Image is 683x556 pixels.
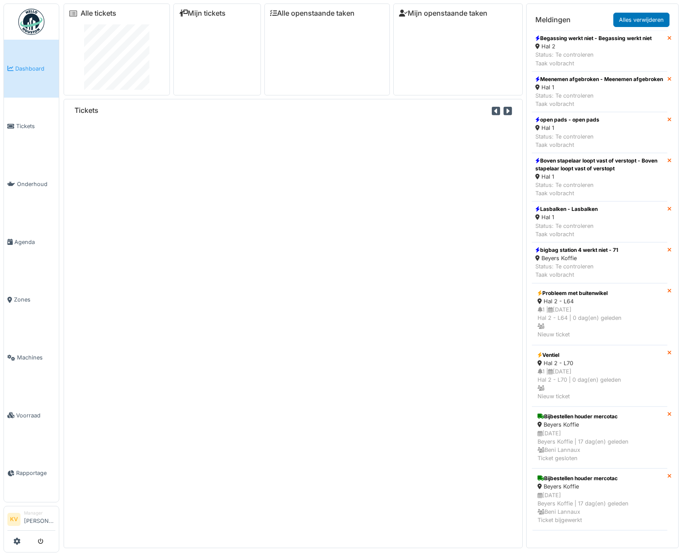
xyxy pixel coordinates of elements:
[24,510,55,516] div: Manager
[532,242,667,283] a: bigbag station 4 werkt niet - 71 Beyers Koffie Status: Te controlerenTaak volbracht
[538,413,662,420] div: Bijbestellen houder mercotac
[538,367,662,401] div: 1 | [DATE] Hal 2 - L70 | 0 dag(en) geleden Nieuw ticket
[14,238,55,246] span: Agenda
[535,205,598,213] div: Lasbalken - Lasbalken
[538,429,662,463] div: [DATE] Beyers Koffie | 17 dag(en) geleden Beni Lannaux Ticket gesloten
[532,345,667,407] a: Ventiel Hal 2 - L70 1 |[DATE]Hal 2 - L70 | 0 dag(en) geleden Nieuw ticket
[4,386,59,444] a: Voorraad
[532,153,667,202] a: Boven stapelaar loopt vast of verstopt - Boven stapelaar loopt vast of verstopt Hal 1 Status: Te ...
[535,181,664,197] div: Status: Te controleren Taak volbracht
[16,122,55,130] span: Tickets
[535,222,598,238] div: Status: Te controleren Taak volbracht
[535,246,618,254] div: bigbag station 4 werkt niet - 71
[535,124,599,132] div: Hal 1
[535,16,571,24] h6: Meldingen
[532,31,667,71] a: Begassing werkt niet - Begassing werkt niet Hal 2 Status: Te controlerenTaak volbracht
[538,289,662,297] div: Probleem met buitenwikel
[270,9,355,17] a: Alle openstaande taken
[538,482,662,491] div: Beyers Koffie
[535,116,599,124] div: open pads - open pads
[613,13,669,27] a: Alles verwijderen
[15,64,55,73] span: Dashboard
[532,283,667,345] a: Probleem met buitenwikel Hal 2 - L64 1 |[DATE]Hal 2 - L64 | 0 dag(en) geleden Nieuw ticket
[535,254,618,262] div: Beyers Koffie
[535,75,663,83] div: Meenemen afgebroken - Meenemen afgebroken
[399,9,487,17] a: Mijn openstaande taken
[538,475,662,482] div: Bijbestellen houder mercotac
[4,98,59,156] a: Tickets
[535,213,598,221] div: Hal 1
[4,271,59,329] a: Zones
[535,34,652,42] div: Begassing werkt niet - Begassing werkt niet
[4,444,59,502] a: Rapportage
[538,351,662,359] div: Ventiel
[535,51,652,67] div: Status: Te controleren Taak volbracht
[535,92,663,108] div: Status: Te controleren Taak volbracht
[18,9,44,35] img: Badge_color-CXgf-gQk.svg
[532,407,667,468] a: Bijbestellen houder mercotac Beyers Koffie [DATE]Beyers Koffie | 17 dag(en) geleden Beni LannauxT...
[535,157,664,173] div: Boven stapelaar loopt vast of verstopt - Boven stapelaar loopt vast of verstopt
[4,155,59,213] a: Onderhoud
[532,71,667,112] a: Meenemen afgebroken - Meenemen afgebroken Hal 1 Status: Te controlerenTaak volbracht
[538,420,662,429] div: Beyers Koffie
[74,106,98,115] h6: Tickets
[24,510,55,529] li: [PERSON_NAME]
[535,42,652,51] div: Hal 2
[538,359,662,367] div: Hal 2 - L70
[4,40,59,98] a: Dashboard
[538,491,662,525] div: [DATE] Beyers Koffie | 17 dag(en) geleden Beni Lannaux Ticket bijgewerkt
[17,180,55,188] span: Onderhoud
[538,305,662,339] div: 1 | [DATE] Hal 2 - L64 | 0 dag(en) geleden Nieuw ticket
[532,468,667,530] a: Bijbestellen houder mercotac Beyers Koffie [DATE]Beyers Koffie | 17 dag(en) geleden Beni LannauxT...
[535,173,664,181] div: Hal 1
[7,510,55,531] a: KV Manager[PERSON_NAME]
[4,329,59,386] a: Machines
[179,9,226,17] a: Mijn tickets
[14,295,55,304] span: Zones
[532,201,667,242] a: Lasbalken - Lasbalken Hal 1 Status: Te controlerenTaak volbracht
[4,213,59,271] a: Agenda
[535,83,663,92] div: Hal 1
[16,411,55,420] span: Voorraad
[535,262,618,279] div: Status: Te controleren Taak volbracht
[16,469,55,477] span: Rapportage
[17,353,55,362] span: Machines
[538,297,662,305] div: Hal 2 - L64
[7,513,20,526] li: KV
[532,112,667,153] a: open pads - open pads Hal 1 Status: Te controlerenTaak volbracht
[535,132,599,149] div: Status: Te controleren Taak volbracht
[81,9,116,17] a: Alle tickets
